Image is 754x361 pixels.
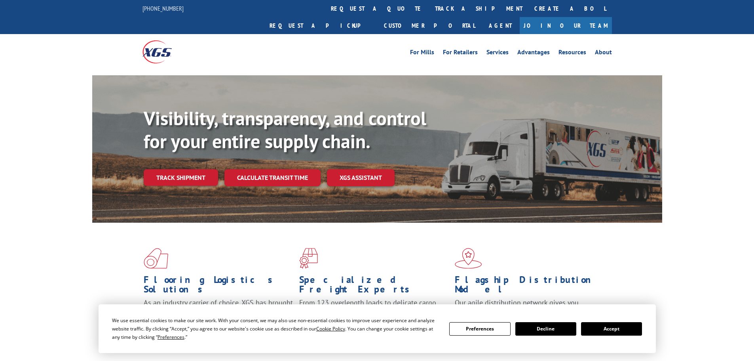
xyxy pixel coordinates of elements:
[558,49,586,58] a: Resources
[481,17,520,34] a: Agent
[316,325,345,332] span: Cookie Policy
[378,17,481,34] a: Customer Portal
[144,169,218,186] a: Track shipment
[144,275,293,298] h1: Flooring Logistics Solutions
[264,17,378,34] a: Request a pickup
[299,248,318,269] img: xgs-icon-focused-on-flooring-red
[515,322,576,336] button: Decline
[158,334,184,340] span: Preferences
[99,304,656,353] div: Cookie Consent Prompt
[455,298,600,317] span: Our agile distribution network gives you nationwide inventory management on demand.
[144,248,168,269] img: xgs-icon-total-supply-chain-intelligence-red
[144,298,293,326] span: As an industry carrier of choice, XGS has brought innovation and dedication to flooring logistics...
[517,49,550,58] a: Advantages
[455,248,482,269] img: xgs-icon-flagship-distribution-model-red
[595,49,612,58] a: About
[112,316,440,341] div: We use essential cookies to make our site work. With your consent, we may also use non-essential ...
[299,298,449,333] p: From 123 overlength loads to delicate cargo, our experienced staff knows the best way to move you...
[327,169,395,186] a: XGS ASSISTANT
[144,106,426,153] b: Visibility, transparency, and control for your entire supply chain.
[224,169,321,186] a: Calculate transit time
[410,49,434,58] a: For Mills
[299,275,449,298] h1: Specialized Freight Experts
[449,322,510,336] button: Preferences
[486,49,509,58] a: Services
[520,17,612,34] a: Join Our Team
[455,275,604,298] h1: Flagship Distribution Model
[443,49,478,58] a: For Retailers
[142,4,184,12] a: [PHONE_NUMBER]
[581,322,642,336] button: Accept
